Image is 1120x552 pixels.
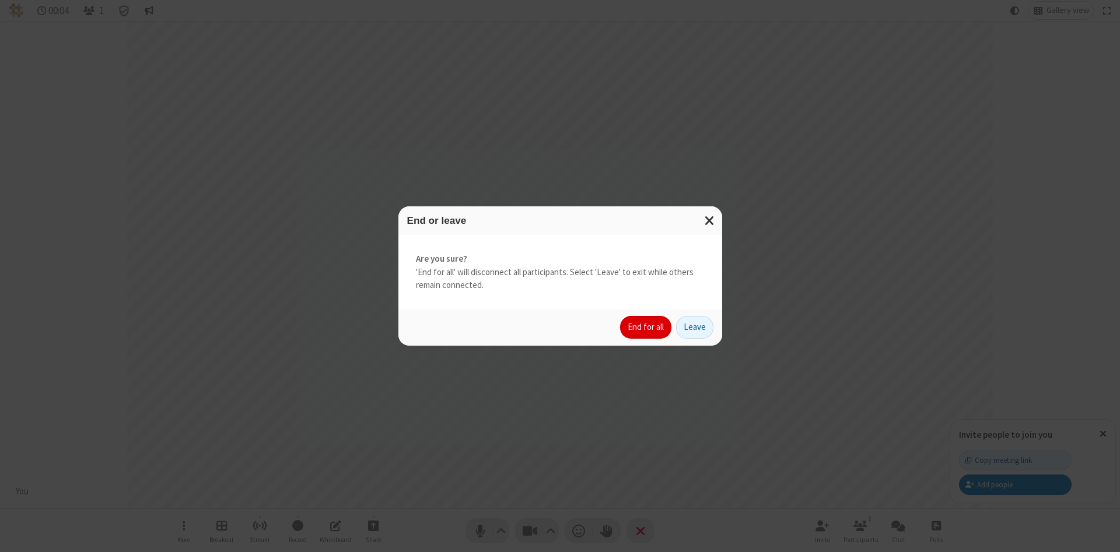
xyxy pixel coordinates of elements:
button: Leave [676,316,713,339]
h3: End or leave [407,215,713,226]
button: Close modal [698,206,722,235]
button: End for all [620,316,671,339]
div: 'End for all' will disconnect all participants. Select 'Leave' to exit while others remain connec... [398,235,722,310]
strong: Are you sure? [416,252,705,266]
